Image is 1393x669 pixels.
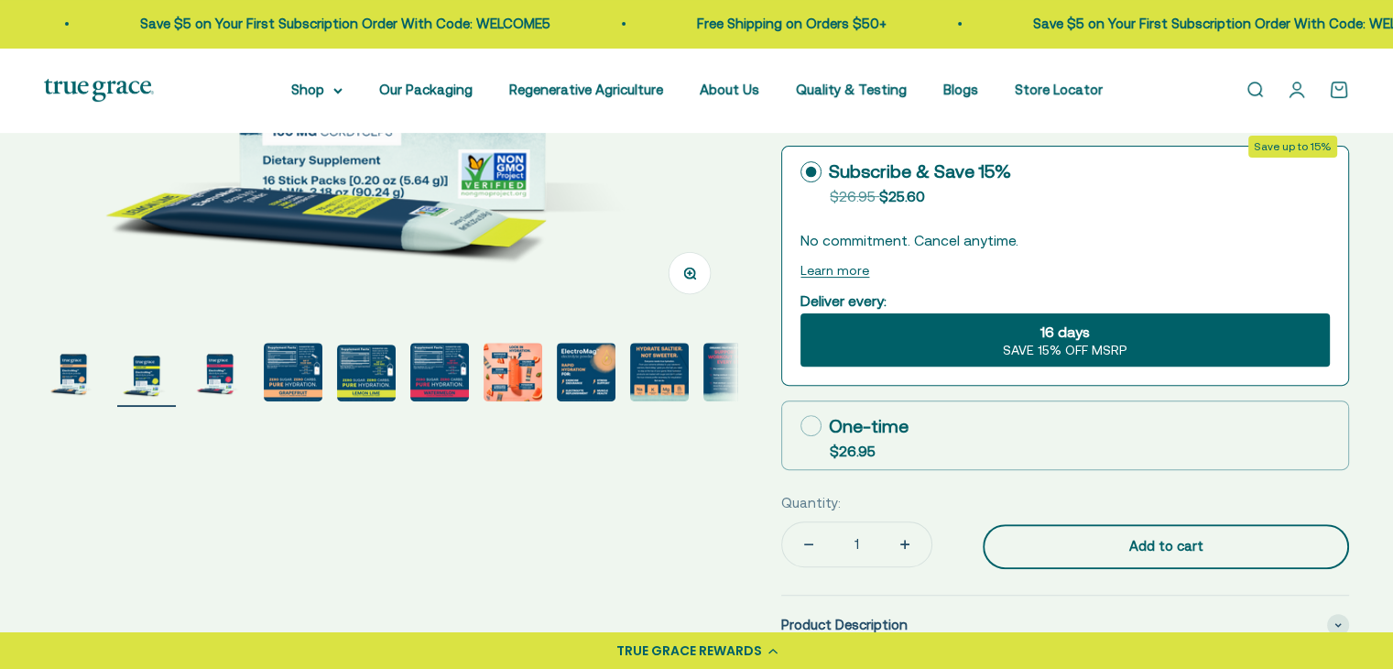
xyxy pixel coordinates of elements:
a: Our Packaging [379,82,473,97]
button: Go to item 7 [484,343,542,407]
a: Free Shipping on Orders $50+ [697,16,887,31]
p: Save $5 on Your First Subscription Order With Code: WELCOME5 [140,13,550,35]
summary: Product Description [781,596,1349,654]
span: Product Description [781,614,908,636]
label: Quantity: [781,492,841,514]
button: Add to cart [983,524,1349,570]
button: Go to item 6 [410,343,469,407]
img: Rapid Hydration For: - Exercise endurance* - Stress support* - Electrolyte replenishment* - Muscl... [557,343,615,401]
button: Go to item 4 [264,343,322,407]
a: Regenerative Agriculture [509,82,663,97]
img: Magnesium for heart health and stress support* Chloride to support pH balance and oxygen flow* So... [484,343,542,401]
img: ElectroMag™ [44,343,103,401]
a: Blogs [943,82,978,97]
button: Decrease quantity [782,522,835,566]
img: ElectroMag™ [410,343,469,401]
button: Go to item 9 [630,343,689,407]
a: About Us [700,82,759,97]
div: Add to cart [1019,535,1312,557]
a: Store Locator [1015,82,1103,97]
button: Go to item 2 [117,343,176,407]
a: Quality & Testing [796,82,907,97]
button: Go to item 8 [557,343,615,407]
img: ElectroMag™ [190,343,249,401]
button: Increase quantity [878,522,931,566]
button: Go to item 1 [44,343,103,407]
img: ElectroMag™ [337,345,396,401]
img: ElectroMag™ [117,343,176,401]
img: 750 mg sodium for fluid balance and cellular communication.* 250 mg potassium supports blood pres... [264,343,322,401]
button: Go to item 10 [703,343,762,407]
img: ElectroMag™ [703,343,762,401]
summary: Shop [291,79,343,101]
img: Everyone needs true hydration. From your extreme athletes to you weekend warriors, ElectroMag giv... [630,343,689,401]
button: Go to item 5 [337,345,396,407]
button: Go to item 3 [190,343,249,407]
div: TRUE GRACE REWARDS [616,642,762,661]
